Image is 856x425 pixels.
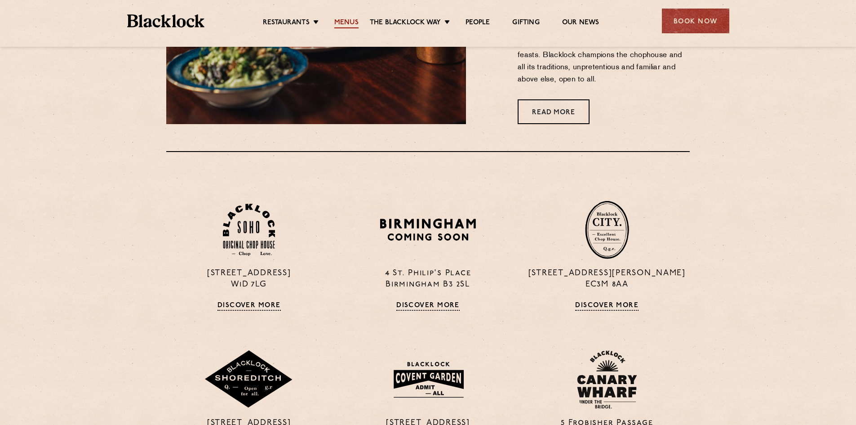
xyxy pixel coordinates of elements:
[223,204,275,256] img: Soho-stamp-default.svg
[466,18,490,28] a: People
[378,215,478,244] img: BIRMINGHAM-P22_-e1747915156957.png
[385,356,471,403] img: BLA_1470_CoventGarden_Website_Solid.svg
[512,18,539,28] a: Gifting
[396,302,460,311] a: Discover More
[662,9,729,33] div: Book Now
[334,18,359,28] a: Menus
[518,99,590,124] a: Read More
[127,14,205,27] img: BL_Textured_Logo-footer-cropped.svg
[577,350,637,409] img: BL_CW_Logo_Website.svg
[562,18,599,28] a: Our News
[166,268,332,291] p: [STREET_ADDRESS] W1D 7LG
[263,18,310,28] a: Restaurants
[204,350,294,409] img: Shoreditch-stamp-v2-default.svg
[524,268,690,291] p: [STREET_ADDRESS][PERSON_NAME] EC3M 8AA
[585,201,629,259] img: City-stamp-default.svg
[575,302,639,311] a: Discover More
[217,302,281,311] a: Discover More
[370,18,441,28] a: The Blacklock Way
[345,268,510,291] p: 4 St. Philip's Place Birmingham B3 2SL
